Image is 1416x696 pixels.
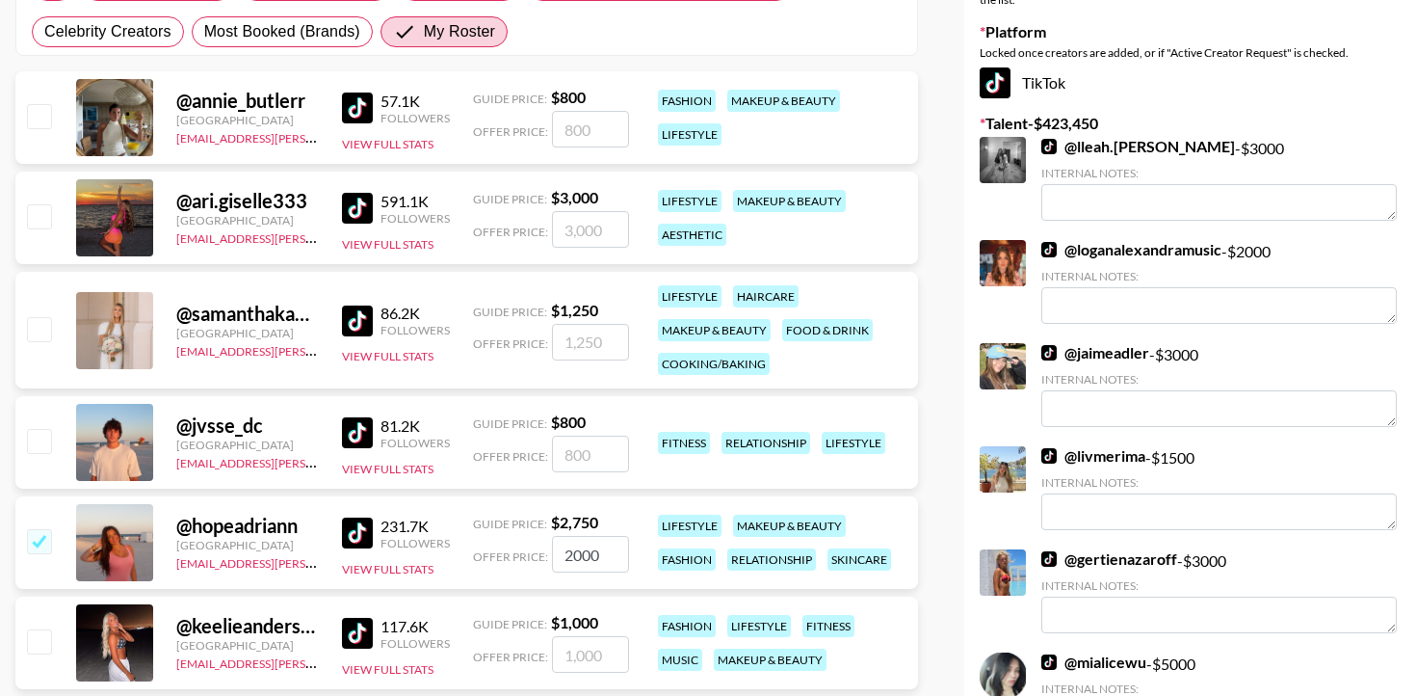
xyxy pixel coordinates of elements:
[44,20,171,43] span: Celebrity Creators
[380,536,450,550] div: Followers
[176,414,319,438] div: @ jvsse_dc
[176,113,319,127] div: [GEOGRAPHIC_DATA]
[342,349,433,363] button: View Full Stats
[1041,240,1221,259] a: @loganalexandramusic
[473,336,548,351] span: Offer Price:
[552,536,629,573] input: 2,750
[552,111,629,147] input: 800
[176,452,461,470] a: [EMAIL_ADDRESS][PERSON_NAME][DOMAIN_NAME]
[658,190,721,212] div: lifestyle
[380,517,450,536] div: 231.7K
[342,662,433,677] button: View Full Stats
[176,213,319,228] div: [GEOGRAPHIC_DATA]
[727,615,791,637] div: lifestyle
[980,45,1401,60] div: Locked once creators are added, or if "Active Creator Request" is checked.
[342,306,373,336] img: TikTok
[1041,137,1397,221] div: - $ 3000
[1041,549,1397,633] div: - $ 3000
[424,20,495,43] span: My Roster
[658,615,716,637] div: fashion
[473,549,548,564] span: Offer Price:
[342,193,373,224] img: TikTok
[473,517,547,531] span: Guide Price:
[658,319,771,341] div: makeup & beauty
[551,613,598,631] strong: $ 1,000
[658,285,721,308] div: lifestyle
[1041,682,1397,696] div: Internal Notes:
[658,353,770,375] div: cooking/baking
[204,20,360,43] span: Most Booked (Brands)
[176,302,319,326] div: @ samanthakayy21
[380,323,450,337] div: Followers
[176,326,319,340] div: [GEOGRAPHIC_DATA]
[658,432,710,454] div: fitness
[733,285,799,308] div: haircare
[1041,343,1397,427] div: - $ 3000
[1041,269,1397,283] div: Internal Notes:
[782,319,873,341] div: food & drink
[176,189,319,213] div: @ ari.giselle333
[1041,475,1397,490] div: Internal Notes:
[473,305,547,319] span: Guide Price:
[473,449,548,464] span: Offer Price:
[733,190,846,212] div: makeup & beauty
[342,462,433,476] button: View Full Stats
[176,552,461,571] a: [EMAIL_ADDRESS][PERSON_NAME][DOMAIN_NAME]
[380,111,450,125] div: Followers
[380,436,450,450] div: Followers
[1041,655,1057,670] img: TikTok
[342,618,373,649] img: TikTok
[176,89,319,113] div: @ annie_butlerr
[980,22,1401,41] label: Platform
[380,211,450,226] div: Followers
[176,653,461,671] a: [EMAIL_ADDRESS][PERSON_NAME][DOMAIN_NAME]
[980,67,1010,98] img: TikTok
[473,617,547,631] span: Guide Price:
[176,127,461,146] a: [EMAIL_ADDRESS][PERSON_NAME][DOMAIN_NAME]
[473,416,547,431] span: Guide Price:
[551,513,598,531] strong: $ 2,750
[1041,343,1149,362] a: @jaimeadler
[658,515,721,537] div: lifestyle
[473,92,547,106] span: Guide Price:
[176,514,319,538] div: @ hopeadriann
[342,93,373,123] img: TikTok
[176,638,319,653] div: [GEOGRAPHIC_DATA]
[822,432,885,454] div: lifestyle
[380,304,450,323] div: 86.2K
[658,549,716,571] div: fashion
[380,416,450,436] div: 81.2K
[1041,345,1057,361] img: TikTok
[380,192,450,211] div: 591.1K
[551,188,598,206] strong: $ 3,000
[342,137,433,151] button: View Full Stats
[473,192,547,206] span: Guide Price:
[721,432,810,454] div: relationship
[473,225,548,239] span: Offer Price:
[342,237,433,252] button: View Full Stats
[733,515,846,537] div: makeup & beauty
[1041,549,1177,569] a: @gertienazaroff
[176,538,319,552] div: [GEOGRAPHIC_DATA]
[380,92,450,111] div: 57.1K
[342,417,373,448] img: TikTok
[714,649,826,671] div: makeup & beauty
[552,324,629,361] input: 1,250
[551,413,586,431] strong: $ 800
[176,438,319,452] div: [GEOGRAPHIC_DATA]
[552,636,629,673] input: 1,000
[1041,166,1397,180] div: Internal Notes:
[827,549,891,571] div: skincare
[1041,653,1146,672] a: @mialicewu
[380,636,450,651] div: Followers
[380,617,450,636] div: 117.6K
[802,615,854,637] div: fitness
[658,123,721,146] div: lifestyle
[1041,578,1397,593] div: Internal Notes:
[658,649,702,671] div: music
[1041,139,1057,154] img: TikTok
[1041,448,1057,464] img: TikTok
[1041,551,1057,567] img: TikTok
[1041,372,1397,387] div: Internal Notes:
[473,650,548,664] span: Offer Price:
